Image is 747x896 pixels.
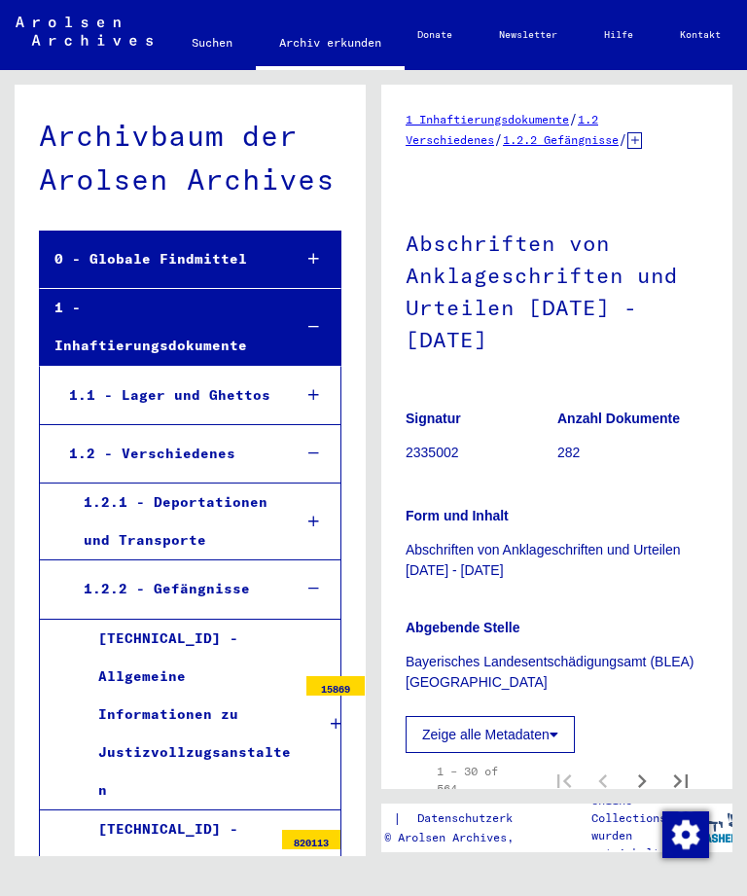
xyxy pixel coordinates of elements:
[581,12,657,58] a: Hilfe
[619,130,627,148] span: /
[662,811,709,858] img: Zustimmung ändern
[406,716,575,753] button: Zeige alle Metadaten
[406,411,461,426] b: Signatur
[406,652,708,693] p: Bayerisches Landesentschädigungsamt (BLEA) [GEOGRAPHIC_DATA]
[54,376,277,414] div: 1.1 - Lager und Ghettos
[503,132,619,147] a: 1.2.2 Gefängnisse
[16,17,153,46] img: Arolsen_neg.svg
[256,19,405,70] a: Archiv erkunden
[657,12,744,58] a: Kontakt
[69,570,277,608] div: 1.2.2 - Gefängnisse
[316,829,577,846] p: Copyright © Arolsen Archives, 2021
[40,240,277,278] div: 0 - Globale Findmittel
[584,761,622,800] button: Previous page
[406,112,569,126] a: 1 Inhaftierungsdokumente
[674,803,747,851] img: yv_logo.png
[402,808,577,829] a: Datenschutzerklärung
[69,484,277,559] div: 1.2.1 - Deportationen und Transporte
[316,808,577,829] div: |
[306,676,365,696] div: 15869
[406,198,708,380] h1: Abschriften von Anklageschriften und Urteilen [DATE] - [DATE]
[622,761,661,800] button: Next page
[84,620,297,810] div: [TECHNICAL_ID] - Allgemeine Informationen zu Justizvollzugsanstalten
[406,540,708,581] p: Abschriften von Anklageschriften und Urteilen [DATE] - [DATE]
[557,443,708,463] p: 282
[569,110,578,127] span: /
[394,12,476,58] a: Donate
[282,830,340,849] div: 820113
[557,411,680,426] b: Anzahl Dokumente
[437,763,514,798] div: 1 – 30 of 564
[476,12,581,58] a: Newsletter
[40,289,277,365] div: 1 - Inhaftierungsdokumente
[39,114,341,201] div: Archivbaum der Arolsen Archives
[406,620,519,635] b: Abgebende Stelle
[406,508,509,523] b: Form und Inhalt
[406,443,556,463] p: 2335002
[545,761,584,800] button: First page
[494,130,503,148] span: /
[661,761,700,800] button: Last page
[168,19,256,66] a: Suchen
[54,435,277,473] div: 1.2 - Verschiedenes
